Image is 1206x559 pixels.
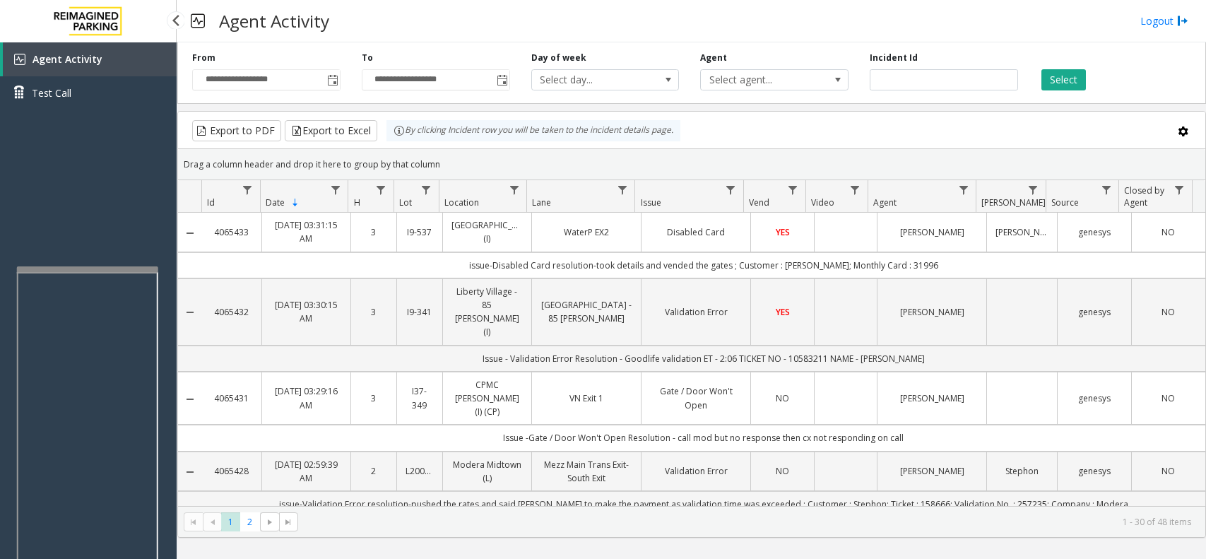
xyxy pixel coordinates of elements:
[451,218,523,245] a: [GEOGRAPHIC_DATA] (I)
[1170,180,1189,199] a: Closed by Agent Filter Menu
[283,517,294,528] span: Go to the last page
[406,225,434,239] a: I9-537
[995,464,1048,478] a: Stephon
[178,394,202,405] a: Collapse Details
[540,458,632,485] a: Mezz Main Trans Exit- South Exit
[32,86,71,100] span: Test Call
[202,346,1205,372] td: Issue - Validation Error Resolution - Goodlife validation ET - 2:06 TICKET NO - 10583211 NAME - [...
[1066,305,1123,319] a: genesys
[360,305,388,319] a: 3
[260,512,279,532] span: Go to the next page
[271,218,342,245] a: [DATE] 03:31:15 AM
[531,52,586,64] label: Day of week
[178,466,202,478] a: Collapse Details
[386,120,680,141] div: By clicking Incident row you will be taken to the incident details page.
[394,125,405,136] img: infoIcon.svg
[240,512,259,531] span: Page 2
[776,226,790,238] span: YES
[3,42,177,76] a: Agent Activity
[266,196,285,208] span: Date
[759,225,805,239] a: YES
[178,307,202,318] a: Collapse Details
[202,425,1205,451] td: Issue -Gate / Door Won't Open Resolution - call mod but no response then cx not responding on call
[1161,306,1175,318] span: NO
[650,464,742,478] a: Validation Error
[444,196,479,208] span: Location
[202,491,1205,517] td: issue-Validation Error resolution-pushed the rates and said [PERSON_NAME] to make the payment as ...
[721,180,740,199] a: Issue Filter Menu
[211,392,253,405] a: 4065431
[1161,392,1175,404] span: NO
[650,305,742,319] a: Validation Error
[279,512,298,532] span: Go to the last page
[212,4,336,38] h3: Agent Activity
[1066,392,1123,405] a: genesys
[873,196,897,208] span: Agent
[371,180,390,199] a: H Filter Menu
[532,196,551,208] span: Lane
[1140,13,1188,28] a: Logout
[811,196,834,208] span: Video
[886,392,978,405] a: [PERSON_NAME]
[784,180,803,199] a: Vend Filter Menu
[178,180,1205,506] div: Data table
[749,196,769,208] span: Vend
[362,52,373,64] label: To
[759,464,805,478] a: NO
[192,120,281,141] button: Export to PDF
[285,120,377,141] button: Export to Excel
[650,225,742,239] a: Disabled Card
[613,180,632,199] a: Lane Filter Menu
[1140,392,1197,405] a: NO
[759,305,805,319] a: YES
[776,306,790,318] span: YES
[307,516,1191,528] kendo-pager-info: 1 - 30 of 48 items
[870,52,918,64] label: Incident Id
[202,252,1205,278] td: issue-Disabled Card resolution-took details and vended the gates ; Customer : [PERSON_NAME]; Mont...
[211,464,253,478] a: 4065428
[700,52,727,64] label: Agent
[540,392,632,405] a: VN Exit 1
[981,196,1046,208] span: [PERSON_NAME]
[540,298,632,325] a: [GEOGRAPHIC_DATA] - 85 [PERSON_NAME]
[451,285,523,339] a: Liberty Village - 85 [PERSON_NAME] (I)
[221,512,240,531] span: Page 1
[1066,225,1123,239] a: genesys
[1161,226,1175,238] span: NO
[360,464,388,478] a: 2
[191,4,205,38] img: pageIcon
[1140,225,1197,239] a: NO
[1140,305,1197,319] a: NO
[451,378,523,419] a: CPMC [PERSON_NAME] (I) (CP)
[178,152,1205,177] div: Drag a column header and drop it here to group by that column
[14,54,25,65] img: 'icon'
[360,225,388,239] a: 3
[238,180,257,199] a: Id Filter Menu
[1024,180,1043,199] a: Parker Filter Menu
[494,70,509,90] span: Toggle popup
[650,384,742,411] a: Gate / Door Won't Open
[540,225,632,239] a: WaterP EX2
[846,180,865,199] a: Video Filter Menu
[776,392,789,404] span: NO
[406,384,434,411] a: I37-349
[290,197,301,208] span: Sortable
[192,52,215,64] label: From
[954,180,973,199] a: Agent Filter Menu
[532,70,649,90] span: Select day...
[1066,464,1123,478] a: genesys
[701,70,818,90] span: Select agent...
[326,180,345,199] a: Date Filter Menu
[886,464,978,478] a: [PERSON_NAME]
[406,305,434,319] a: I9-341
[406,464,434,478] a: L20000500
[178,228,202,239] a: Collapse Details
[1096,180,1116,199] a: Source Filter Menu
[1161,465,1175,477] span: NO
[1177,13,1188,28] img: logout
[995,225,1048,239] a: [PERSON_NAME]
[211,305,253,319] a: 4065432
[886,225,978,239] a: [PERSON_NAME]
[886,305,978,319] a: [PERSON_NAME]
[324,70,340,90] span: Toggle popup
